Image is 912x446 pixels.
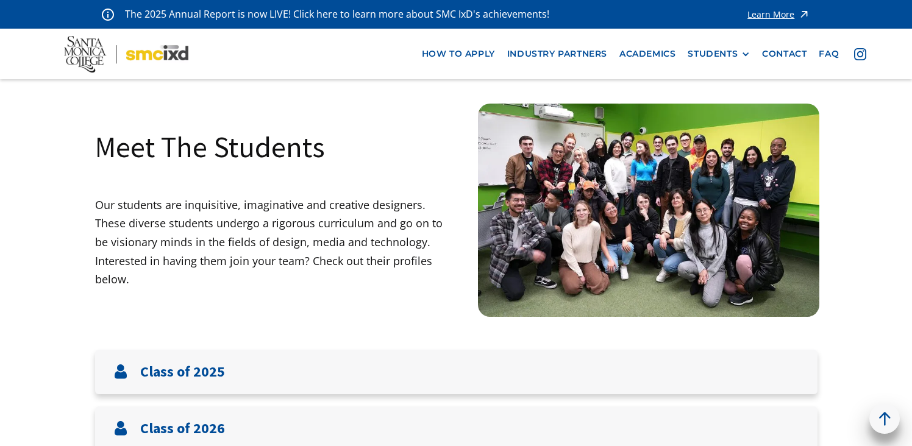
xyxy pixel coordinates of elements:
[113,421,128,436] img: User icon
[813,43,845,65] a: faq
[125,6,550,23] p: The 2025 Annual Report is now LIVE! Click here to learn more about SMC IxD's achievements!
[140,363,225,381] h3: Class of 2025
[869,403,900,434] a: back to top
[95,128,325,166] h1: Meet The Students
[95,196,457,289] p: Our students are inquisitive, imaginative and creative designers. These diverse students undergo ...
[756,43,813,65] a: contact
[102,8,114,21] img: icon - information - alert
[64,36,188,73] img: Santa Monica College - SMC IxD logo
[854,48,866,60] img: icon - instagram
[478,104,819,316] img: Santa Monica College IxD Students engaging with industry
[798,6,810,23] img: icon - arrow - alert
[501,43,613,65] a: industry partners
[416,43,501,65] a: how to apply
[688,49,750,59] div: STUDENTS
[747,10,794,19] div: Learn More
[113,364,128,379] img: User icon
[140,420,225,437] h3: Class of 2026
[688,49,738,59] div: STUDENTS
[613,43,682,65] a: Academics
[747,6,810,23] a: Learn More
